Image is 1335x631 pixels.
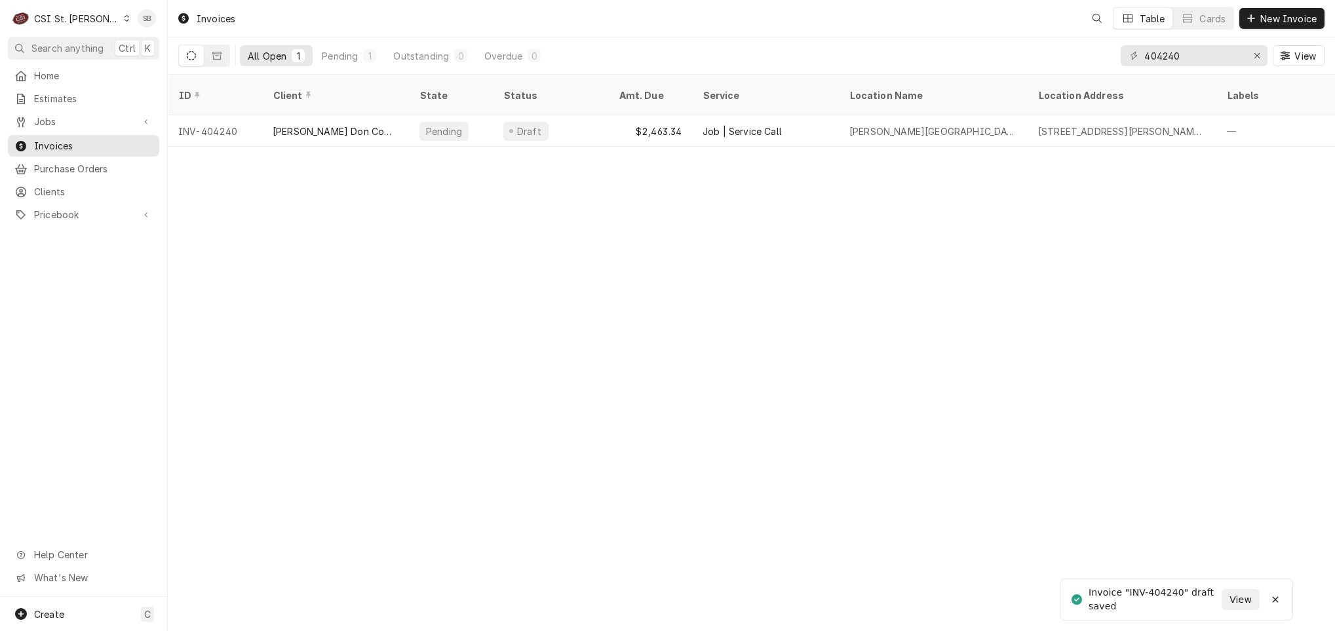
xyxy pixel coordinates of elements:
[8,567,159,588] a: Go to What's New
[8,181,159,202] a: Clients
[273,88,396,102] div: Client
[34,609,64,620] span: Create
[1258,12,1319,26] span: New Invoice
[849,88,1015,102] div: Location Name
[34,115,133,128] span: Jobs
[8,544,159,565] a: Go to Help Center
[1087,8,1108,29] button: Open search
[1222,589,1260,610] button: View
[8,111,159,132] a: Go to Jobs
[34,548,151,562] span: Help Center
[145,41,151,55] span: K
[1144,45,1243,66] input: Keyword search
[608,115,692,147] div: $2,463.34
[425,124,463,138] div: Pending
[34,571,151,584] span: What's New
[8,158,159,180] a: Purchase Orders
[419,88,482,102] div: State
[1247,45,1267,66] button: Erase input
[1038,88,1203,102] div: Location Address
[1199,12,1226,26] div: Cards
[1292,49,1319,63] span: View
[530,49,538,63] div: 0
[8,65,159,86] a: Home
[34,92,153,105] span: Estimates
[34,162,153,176] span: Purchase Orders
[178,88,249,102] div: ID
[1140,12,1165,26] div: Table
[273,124,398,138] div: [PERSON_NAME] Don Company
[1227,593,1254,607] span: View
[849,124,1017,138] div: [PERSON_NAME][GEOGRAPHIC_DATA]
[34,208,133,221] span: Pricebook
[168,115,262,147] div: INV-404240
[515,124,543,138] div: Draft
[484,49,522,63] div: Overdue
[34,69,153,83] span: Home
[34,12,119,26] div: CSI St. [PERSON_NAME]
[393,49,449,63] div: Outstanding
[34,139,153,153] span: Invoices
[1239,8,1325,29] button: New Invoice
[457,49,465,63] div: 0
[144,607,151,621] span: C
[294,49,302,63] div: 1
[12,9,30,28] div: CSI St. Louis's Avatar
[8,88,159,109] a: Estimates
[322,49,358,63] div: Pending
[138,9,156,28] div: SB
[503,88,595,102] div: Status
[703,88,826,102] div: Service
[1089,586,1222,613] div: Invoice "INV-404240" draft saved
[1273,45,1325,66] button: View
[703,124,782,138] div: Job | Service Call
[8,135,159,157] a: Invoices
[119,41,136,55] span: Ctrl
[8,37,159,60] button: Search anythingCtrlK
[1038,124,1206,138] div: [STREET_ADDRESS][PERSON_NAME][PERSON_NAME]
[31,41,104,55] span: Search anything
[366,49,374,63] div: 1
[619,88,679,102] div: Amt. Due
[34,185,153,199] span: Clients
[138,9,156,28] div: Shayla Bell's Avatar
[8,204,159,225] a: Go to Pricebook
[248,49,286,63] div: All Open
[12,9,30,28] div: C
